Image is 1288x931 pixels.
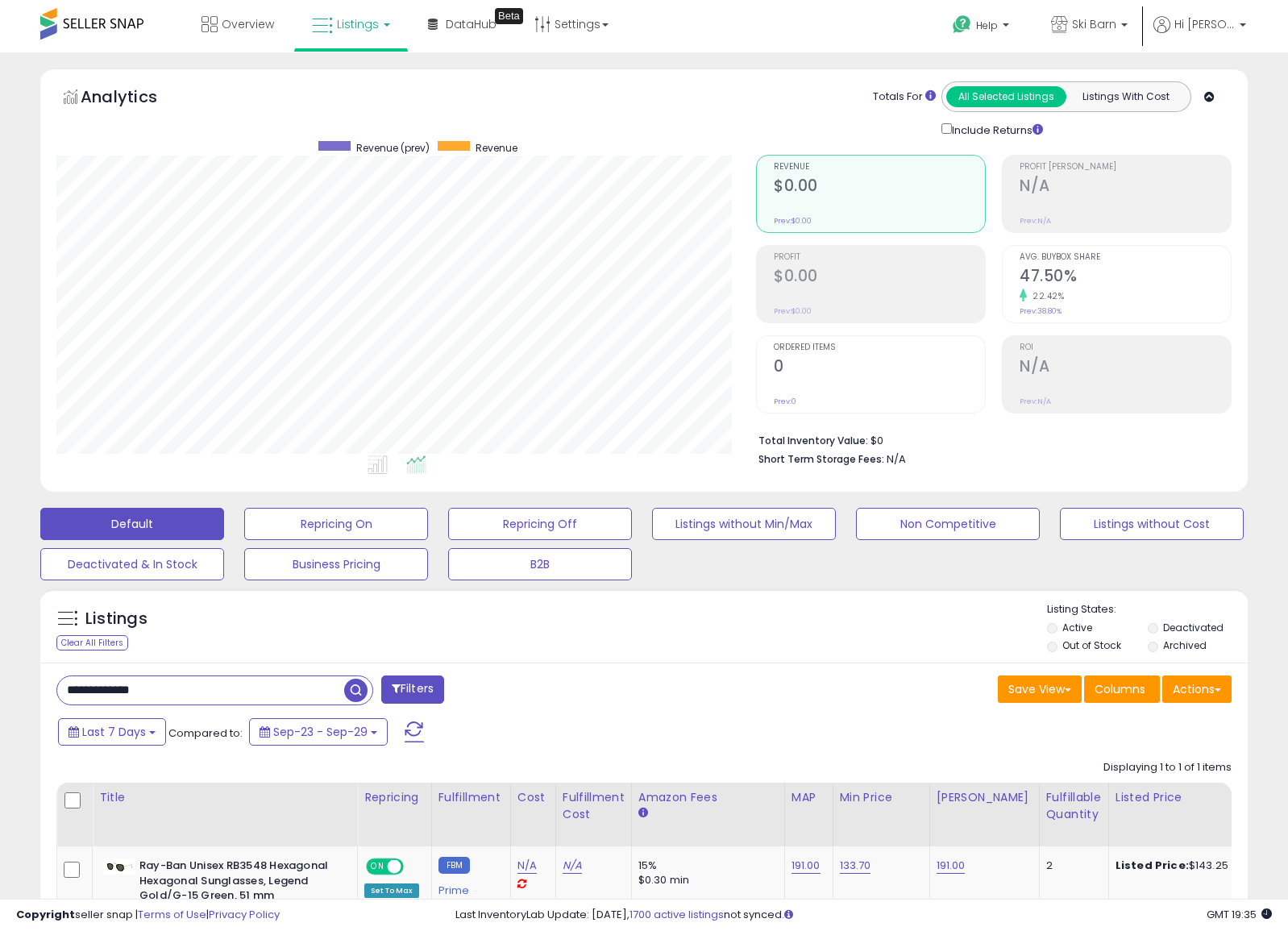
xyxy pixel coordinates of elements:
li: $0 [758,430,1219,449]
h2: $0.00 [774,267,985,289]
h2: N/A [1020,357,1231,379]
button: Repricing On [244,508,428,540]
a: 1700 active listings [629,907,724,922]
a: 191.00 [791,858,821,874]
b: Total Inventory Value: [758,434,868,447]
div: Amazon Fees [638,789,778,806]
div: seller snap | | [16,908,280,923]
label: Deactivated [1163,621,1224,634]
h5: Analytics [81,85,189,112]
span: Ordered Items [774,343,985,352]
span: Columns [1095,681,1145,697]
div: $143.25 [1116,858,1249,873]
div: Set To Max [364,883,419,898]
a: Terms of Use [138,907,206,922]
span: 2025-10-7 19:35 GMT [1207,907,1272,922]
span: Ski Barn [1072,16,1116,32]
span: Revenue [774,163,985,172]
div: Displaying 1 to 1 of 1 items [1103,760,1232,775]
a: Hi [PERSON_NAME] [1153,16,1246,52]
small: Prev: $0.00 [774,306,812,316]
button: Sep-23 - Sep-29 [249,718,388,746]
span: Avg. Buybox Share [1020,253,1231,262]
small: Amazon Fees. [638,806,648,821]
span: Last 7 Days [82,724,146,740]
button: All Selected Listings [946,86,1066,107]
div: Fulfillment [438,789,504,806]
div: 2 [1046,858,1096,873]
button: Last 7 Days [58,718,166,746]
small: Prev: 38.80% [1020,306,1062,316]
div: 15% [638,858,772,873]
div: Clear All Filters [56,635,128,650]
div: Min Price [840,789,923,806]
button: Listings With Cost [1066,86,1186,107]
span: OFF [401,860,427,874]
small: Prev: 0 [774,397,796,406]
button: Columns [1084,675,1160,703]
div: Repricing [364,789,425,806]
div: Fulfillment Cost [563,789,625,823]
div: $0.30 min [638,873,772,887]
div: Fulfillable Quantity [1046,789,1102,823]
span: Hi [PERSON_NAME] [1174,16,1235,32]
span: N/A [887,451,906,467]
h2: 0 [774,357,985,379]
button: B2B [448,548,632,580]
span: ROI [1020,343,1231,352]
span: Revenue [476,141,517,155]
button: Listings without Cost [1060,508,1244,540]
span: Sep-23 - Sep-29 [273,724,368,740]
i: Get Help [952,15,972,35]
a: Privacy Policy [209,907,280,922]
p: Listing States: [1047,602,1248,617]
small: 22.42% [1027,290,1064,302]
div: [PERSON_NAME] [937,789,1032,806]
h2: N/A [1020,177,1231,198]
label: Out of Stock [1062,638,1121,652]
a: Help [940,2,1025,52]
span: Listings [337,16,379,32]
h2: 47.50% [1020,267,1231,289]
span: Help [976,19,998,32]
small: Prev: N/A [1020,397,1051,406]
label: Archived [1163,638,1207,652]
a: 133.70 [840,858,871,874]
button: Actions [1162,675,1232,703]
button: Filters [381,675,444,704]
button: Deactivated & In Stock [40,548,224,580]
div: Cost [517,789,549,806]
b: Listed Price: [1116,858,1189,873]
a: N/A [517,858,537,874]
button: Repricing Off [448,508,632,540]
small: Prev: $0.00 [774,216,812,226]
div: Last InventoryLab Update: [DATE], not synced. [455,908,1272,923]
b: Ray-Ban Unisex RB3548 Hexagonal Hexagonal Sunglasses, Legend Gold/G-15 Green, 51 mm [139,858,335,908]
small: FBM [438,857,470,874]
button: Non Competitive [856,508,1040,540]
span: Revenue (prev) [356,141,430,155]
div: Listed Price [1116,789,1255,806]
div: Title [99,789,351,806]
span: Compared to: [168,725,243,741]
span: Profit [774,253,985,262]
div: Prime [438,878,498,897]
label: Active [1062,621,1092,634]
span: DataHub [446,16,497,32]
h2: $0.00 [774,177,985,198]
span: Profit [PERSON_NAME] [1020,163,1231,172]
button: Save View [998,675,1082,703]
div: Tooltip anchor [495,8,523,24]
button: Listings without Min/Max [652,508,836,540]
div: Include Returns [929,120,1062,139]
button: Default [40,508,224,540]
a: N/A [563,858,582,874]
span: Overview [222,16,274,32]
button: Business Pricing [244,548,428,580]
strong: Copyright [16,907,75,922]
small: Prev: N/A [1020,216,1051,226]
span: ON [368,860,388,874]
div: MAP [791,789,826,806]
div: Totals For [873,89,936,105]
h5: Listings [85,608,147,630]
